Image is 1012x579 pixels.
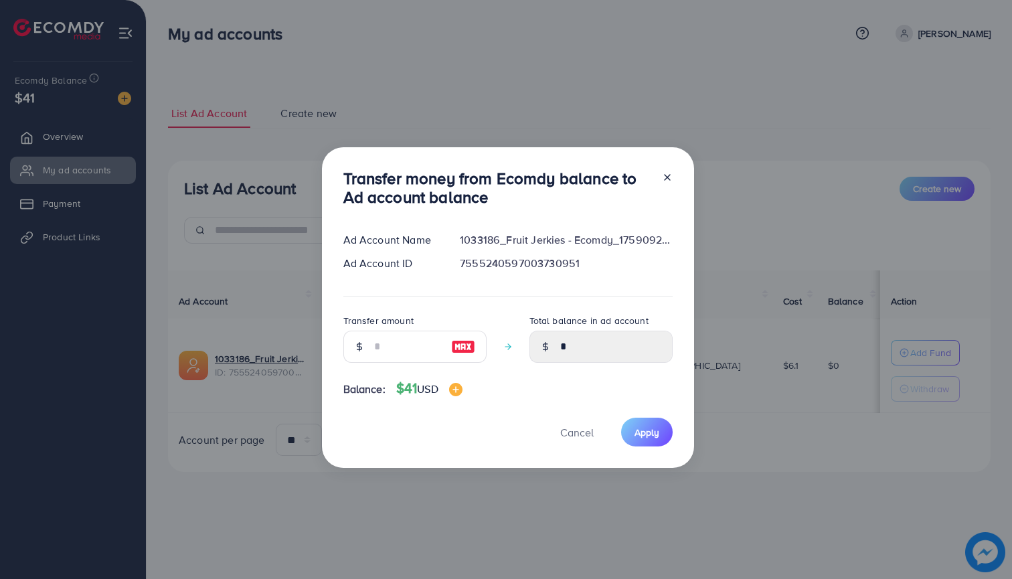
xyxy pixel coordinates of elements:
[621,418,673,446] button: Apply
[333,256,450,271] div: Ad Account ID
[343,169,651,208] h3: Transfer money from Ecomdy balance to Ad account balance
[543,418,610,446] button: Cancel
[343,314,414,327] label: Transfer amount
[451,339,475,355] img: image
[343,382,386,397] span: Balance:
[333,232,450,248] div: Ad Account Name
[449,232,683,248] div: 1033186_Fruit Jerkies - Ecomdy_1759092287468
[396,380,462,397] h4: $41
[560,425,594,440] span: Cancel
[529,314,649,327] label: Total balance in ad account
[635,426,659,439] span: Apply
[417,382,438,396] span: USD
[449,383,462,396] img: image
[449,256,683,271] div: 7555240597003730951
